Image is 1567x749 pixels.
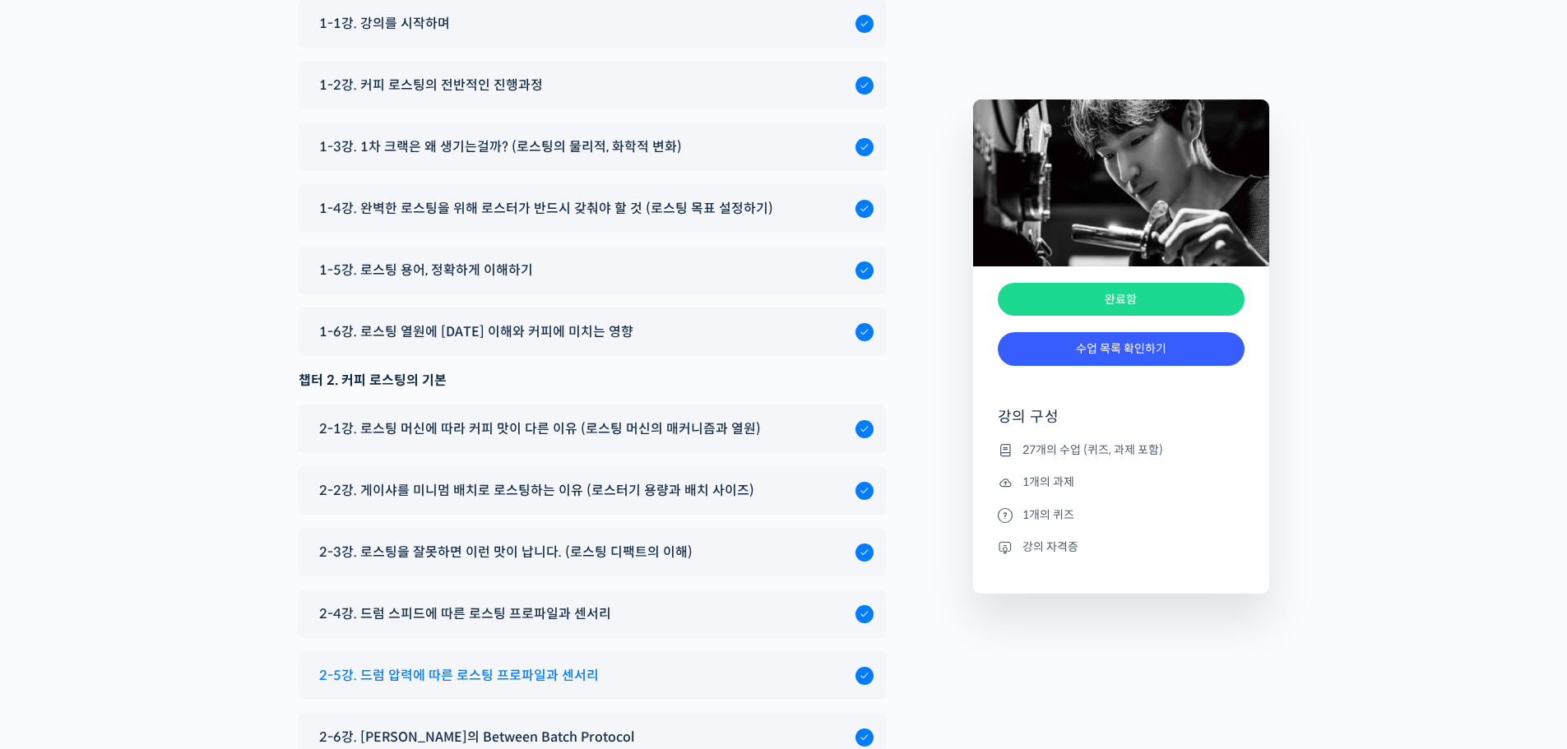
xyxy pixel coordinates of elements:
[319,603,611,625] span: 2-4강. 드럼 스피드에 따른 로스팅 프로파일과 센서리
[311,197,874,220] a: 1-4강. 완벽한 로스팅을 위해 로스터가 반드시 갖춰야 할 것 (로스팅 목표 설정하기)
[319,418,761,440] span: 2-1강. 로스팅 머신에 따라 커피 맛이 다른 이유 (로스팅 머신의 매커니즘과 열원)
[311,603,874,625] a: 2-4강. 드럼 스피드에 따른 로스팅 프로파일과 센서리
[254,546,274,559] span: 설정
[311,74,874,96] a: 1-2강. 커피 로스팅의 전반적인 진행과정
[319,541,693,563] span: 2-3강. 로스팅을 잘못하면 이런 맛이 납니다. (로스팅 디팩트의 이해)
[311,541,874,563] a: 2-3강. 로스팅을 잘못하면 이런 맛이 납니다. (로스팅 디팩트의 이해)
[319,136,682,158] span: 1-3강. 1차 크랙은 왜 생기는걸까? (로스팅의 물리적, 화학적 변화)
[998,407,1245,440] h4: 강의 구성
[998,332,1245,366] a: 수업 목록 확인하기
[52,546,62,559] span: 홈
[311,418,874,440] a: 2-1강. 로스팅 머신에 따라 커피 맛이 다른 이유 (로스팅 머신의 매커니즘과 열원)
[311,12,874,35] a: 1-1강. 강의를 시작하며
[311,136,874,158] a: 1-3강. 1차 크랙은 왜 생기는걸까? (로스팅의 물리적, 화학적 변화)
[311,726,874,748] a: 2-6강. [PERSON_NAME]의 Between Batch Protocol
[299,369,886,391] div: 챕터 2. 커피 로스팅의 기본
[998,537,1245,557] li: 강의 자격증
[311,664,874,687] a: 2-5강. 드럼 압력에 따른 로스팅 프로파일과 센서리
[311,479,874,502] a: 2-2강. 게이샤를 미니멈 배치로 로스팅하는 이유 (로스터기 용량과 배치 사이즈)
[109,521,212,562] a: 대화
[319,321,633,343] span: 1-6강. 로스팅 열원에 [DATE] 이해와 커피에 미치는 영향
[319,479,754,502] span: 2-2강. 게이샤를 미니멈 배치로 로스팅하는 이유 (로스터기 용량과 배치 사이즈)
[319,726,634,748] span: 2-6강. [PERSON_NAME]의 Between Batch Protocol
[998,473,1245,492] li: 1개의 과제
[319,664,599,687] span: 2-5강. 드럼 압력에 따른 로스팅 프로파일과 센서리
[151,547,170,560] span: 대화
[998,283,1245,317] div: 완료함
[5,521,109,562] a: 홈
[311,321,874,343] a: 1-6강. 로스팅 열원에 [DATE] 이해와 커피에 미치는 영향
[319,74,543,96] span: 1-2강. 커피 로스팅의 전반적인 진행과정
[998,440,1245,460] li: 27개의 수업 (퀴즈, 과제 포함)
[319,12,450,35] span: 1-1강. 강의를 시작하며
[311,259,874,281] a: 1-5강. 로스팅 용어, 정확하게 이해하기
[319,197,773,220] span: 1-4강. 완벽한 로스팅을 위해 로스터가 반드시 갖춰야 할 것 (로스팅 목표 설정하기)
[319,259,533,281] span: 1-5강. 로스팅 용어, 정확하게 이해하기
[212,521,316,562] a: 설정
[998,505,1245,525] li: 1개의 퀴즈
